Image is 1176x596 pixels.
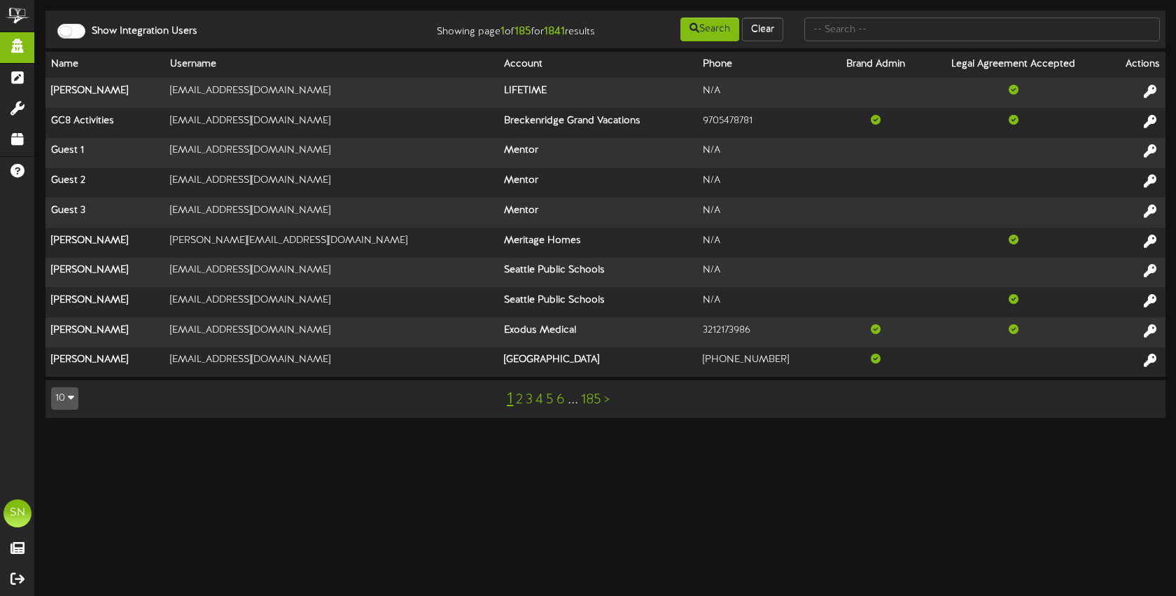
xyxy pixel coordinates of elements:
th: [PERSON_NAME] [45,78,164,108]
th: Breckenridge Grand Vacations [498,108,697,138]
td: N/A [697,78,828,108]
th: Seattle Public Schools [498,258,697,288]
a: > [604,392,610,408]
a: 4 [535,392,543,408]
th: Guest 1 [45,138,164,168]
a: 1 [507,390,513,408]
th: Mentor [498,168,697,198]
td: N/A [697,228,828,258]
strong: 185 [514,25,531,38]
th: Account [498,52,697,78]
th: Seattle Public Schools [498,287,697,317]
td: [EMAIL_ADDRESS][DOMAIN_NAME] [164,197,499,228]
th: Meritage Homes [498,228,697,258]
th: [PERSON_NAME] [45,347,164,377]
th: [PERSON_NAME] [45,317,164,347]
td: N/A [697,168,828,198]
label: Show Integration Users [81,25,197,39]
div: SN [3,499,31,527]
td: [EMAIL_ADDRESS][DOMAIN_NAME] [164,138,499,168]
th: Guest 3 [45,197,164,228]
td: [PERSON_NAME][EMAIL_ADDRESS][DOMAIN_NAME] [164,228,499,258]
strong: 1841 [544,25,565,38]
th: Mentor [498,197,697,228]
th: Name [45,52,164,78]
a: 3 [526,392,533,408]
td: [EMAIL_ADDRESS][DOMAIN_NAME] [164,317,499,347]
td: N/A [697,287,828,317]
a: 6 [556,392,565,408]
td: N/A [697,197,828,228]
td: 9705478781 [697,108,828,138]
th: LIFETIME [498,78,697,108]
strong: 1 [500,25,505,38]
th: GC8 Activities [45,108,164,138]
a: 185 [581,392,601,408]
th: Exodus Medical [498,317,697,347]
th: [PERSON_NAME] [45,287,164,317]
th: Legal Agreement Accepted [923,52,1105,78]
td: [EMAIL_ADDRESS][DOMAIN_NAME] [164,108,499,138]
th: Username [164,52,499,78]
td: 3212173986 [697,317,828,347]
th: Mentor [498,138,697,168]
button: Clear [742,18,783,41]
td: [PHONE_NUMBER] [697,347,828,377]
th: [PERSON_NAME] [45,258,164,288]
td: [EMAIL_ADDRESS][DOMAIN_NAME] [164,78,499,108]
th: Actions [1104,52,1165,78]
td: [EMAIL_ADDRESS][DOMAIN_NAME] [164,287,499,317]
th: [GEOGRAPHIC_DATA] [498,347,697,377]
th: Phone [697,52,828,78]
th: [PERSON_NAME] [45,228,164,258]
th: Brand Admin [828,52,923,78]
a: ... [568,392,578,408]
button: Search [680,18,739,41]
input: -- Search -- [804,18,1160,41]
button: 10 [51,387,78,410]
td: N/A [697,138,828,168]
div: Showing page of for results [417,16,605,40]
td: N/A [697,258,828,288]
td: [EMAIL_ADDRESS][DOMAIN_NAME] [164,168,499,198]
a: 5 [546,392,554,408]
th: Guest 2 [45,168,164,198]
a: 2 [516,392,523,408]
td: [EMAIL_ADDRESS][DOMAIN_NAME] [164,347,499,377]
td: [EMAIL_ADDRESS][DOMAIN_NAME] [164,258,499,288]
